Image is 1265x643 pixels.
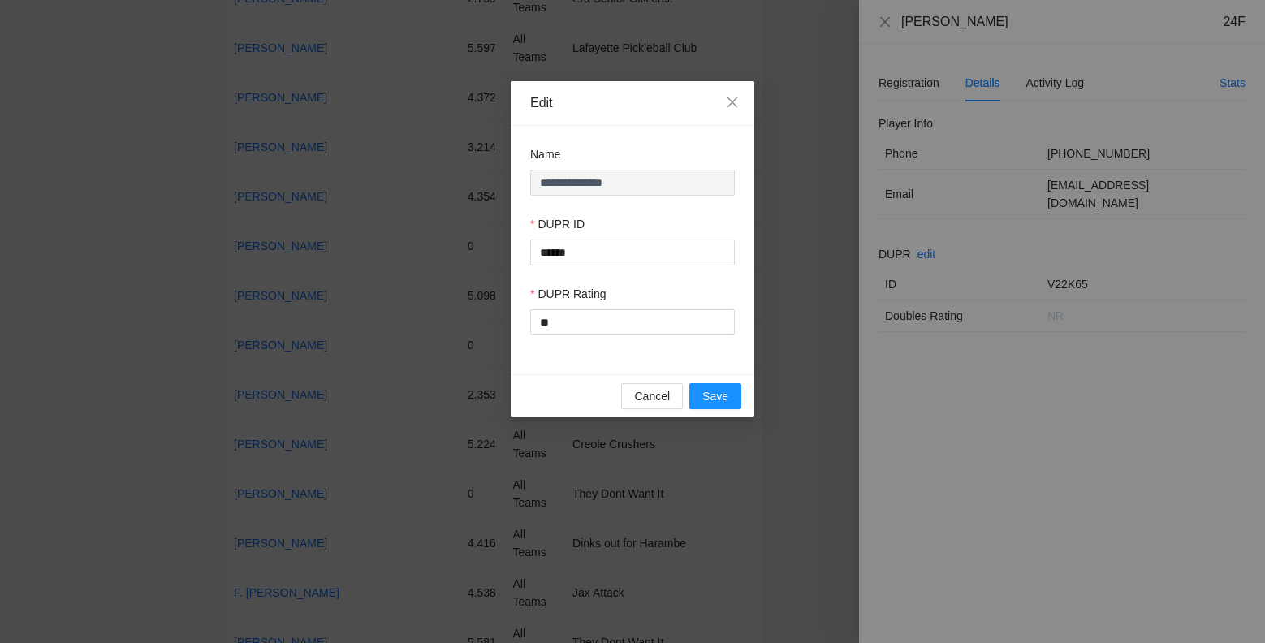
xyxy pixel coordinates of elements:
span: Cancel [634,387,670,405]
button: Cancel [621,383,683,409]
span: close [726,96,739,109]
div: Edit [530,94,735,112]
button: Save [689,383,741,409]
input: DUPR Rating [530,309,735,335]
label: DUPR Rating [530,285,606,303]
span: Save [702,387,728,405]
label: DUPR ID [530,215,585,233]
label: Name [530,145,560,163]
button: Close [710,81,754,125]
input: DUPR ID [530,240,735,265]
